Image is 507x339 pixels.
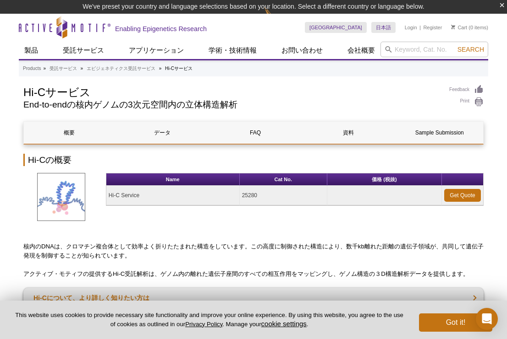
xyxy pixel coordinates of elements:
a: 受託サービス [50,65,77,73]
a: Login [405,24,417,31]
a: Register [423,24,442,31]
a: アプリケーション [123,42,189,59]
img: Change Here [265,7,289,28]
a: 日本語 [371,22,396,33]
a: FAQ [210,122,300,144]
th: 価格 (税抜) [327,173,442,186]
p: アクティブ・モティフの提供するHi-C受託解析は、ゲノム内の離れた遺伝子座間のすべての相互作用をマッピングし、ゲノム構造の３D構造解析データを提供します。 [23,269,484,279]
a: Hi-Cについて、より詳しく知りたい方は [23,288,484,308]
td: 25280 [240,186,327,205]
img: Hi-C Service [37,173,85,221]
th: Cat No. [240,173,327,186]
a: 学術・技術情報 [203,42,262,59]
button: cookie settings [261,320,307,328]
span: Search [457,46,484,53]
img: Your Cart [451,25,455,29]
a: 概要 [24,122,114,144]
a: 会社概要 [342,42,380,59]
a: Print [449,97,484,107]
li: » [159,66,162,71]
li: » [43,66,46,71]
li: (0 items) [451,22,488,33]
a: Feedback [449,85,484,95]
li: | [419,22,421,33]
h2: End-to-endの核内ゲノムの3次元空間内の立体構造解析 [23,101,440,109]
a: Privacy Policy [185,321,222,328]
p: 核内のDNAは、クロマチン複合体として効率よく折りたたまれた構造をしています。この高度に制御された構造により、数千kb離れた距離の遺伝子領域が、共同して遺伝子発現を制御することが知られています。 [23,242,484,260]
a: Products [23,65,41,73]
a: お問い合わせ [276,42,328,59]
a: エピジェネティクス受託サービス [87,65,155,73]
div: Open Intercom Messenger [476,308,498,330]
p: This website uses cookies to provide necessary site functionality and improve your online experie... [15,311,404,328]
a: Cart [451,24,467,31]
th: Name [106,173,240,186]
h2: Hi-Cの概要 [23,154,484,166]
a: 受託サービス [57,42,110,59]
a: データ [117,122,207,144]
a: [GEOGRAPHIC_DATA] [305,22,367,33]
li: » [81,66,83,71]
h2: Enabling Epigenetics Research [115,25,207,33]
button: Got it! [419,313,492,332]
a: 製品 [19,42,44,59]
button: Search [455,45,487,54]
a: 資料 [303,122,394,144]
h1: Hi-Cサービス [23,85,440,98]
input: Keyword, Cat. No. [380,42,488,57]
li: Hi-Cサービス [165,66,193,71]
a: Sample Submission [397,122,483,144]
td: Hi-C Service [106,186,240,205]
